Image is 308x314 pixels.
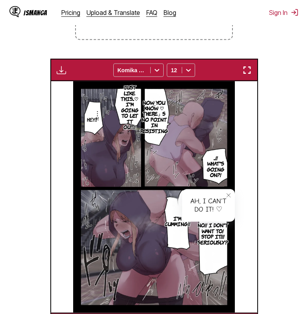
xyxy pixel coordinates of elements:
p: Just like this...♡ I'm going to let it out!! [119,83,140,131]
p: Now you know ♡ There」s no point in resisting [139,98,170,135]
a: Blog [164,9,176,16]
img: Enter fullscreen [242,66,252,75]
div: IsManga [24,9,47,16]
img: IsManga Logo [9,6,20,17]
a: Upload & Translate [87,9,140,16]
a: FAQ [146,9,157,16]
a: IsManga LogoIsManga [9,6,61,19]
img: Sign out [291,9,299,16]
p: ...!! What's going on?! [205,153,226,179]
button: Sign In [269,9,299,16]
p: Hey!! [85,115,99,124]
p: I'm cumming!! [163,214,192,228]
img: Manga Panel [73,81,235,313]
button: close-tooltip [222,189,235,202]
img: Download translated images [57,66,66,75]
p: No!! I don't want to! Stop it!!! Seriously? [196,221,230,246]
div: Ah, I can't do it! ♡ [182,189,234,222]
a: Pricing [61,9,80,16]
